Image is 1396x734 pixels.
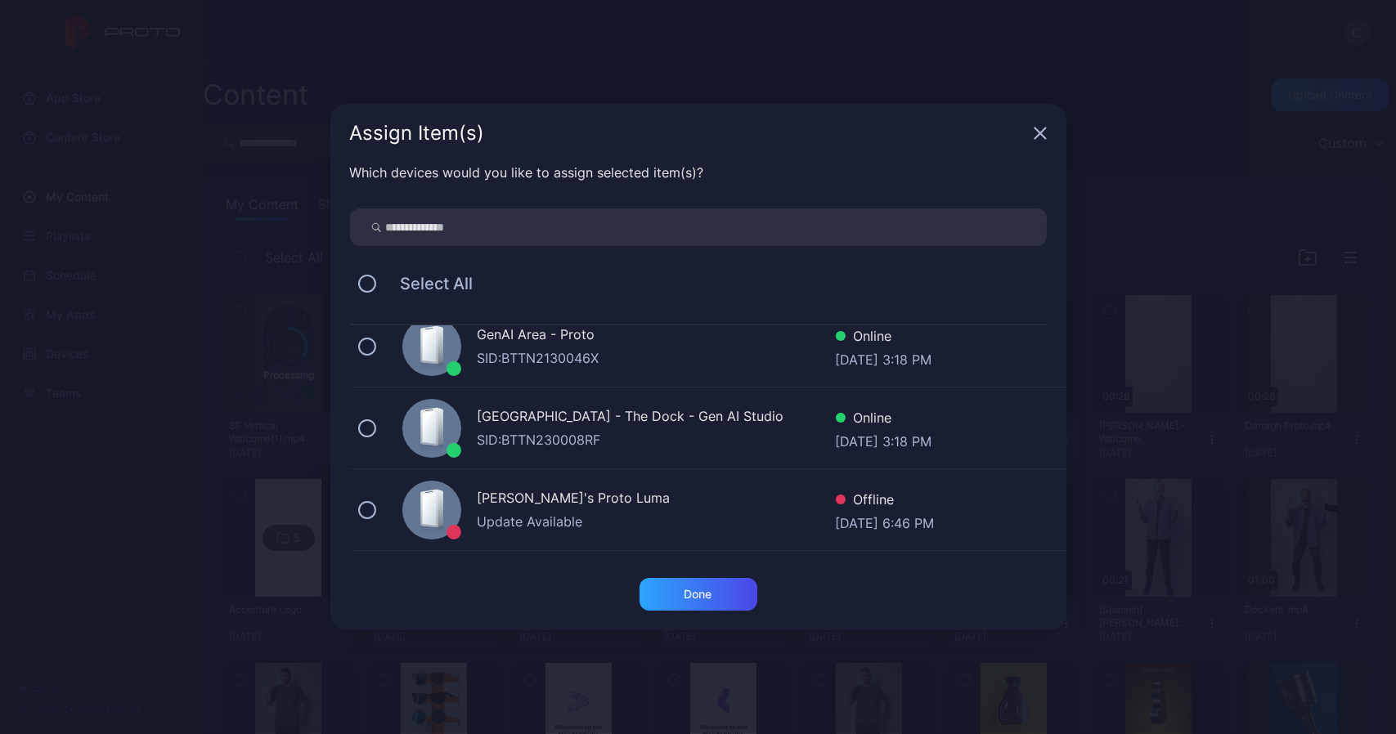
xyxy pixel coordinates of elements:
div: [DATE] 3:18 PM [836,350,932,366]
div: [DATE] 3:18 PM [836,432,932,448]
div: Which devices would you like to assign selected item(s)? [350,163,1047,182]
div: Assign Item(s) [350,123,1027,143]
div: Offline [836,490,935,513]
div: SID: BTTN230008RF [478,430,836,450]
div: [PERSON_NAME]'s Proto Luma [478,488,836,512]
div: Online [836,408,932,432]
button: Done [640,578,757,611]
div: Online [836,326,932,350]
span: Select All [384,274,474,293]
div: [GEOGRAPHIC_DATA] - The Dock - Gen AI Studio [478,406,836,430]
div: Update Available [478,512,836,531]
div: [DATE] 6:46 PM [836,513,935,530]
div: SID: BTTN2130046X [478,348,836,368]
div: GenAI Area - Proto [478,324,836,348]
div: Done [685,588,712,601]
